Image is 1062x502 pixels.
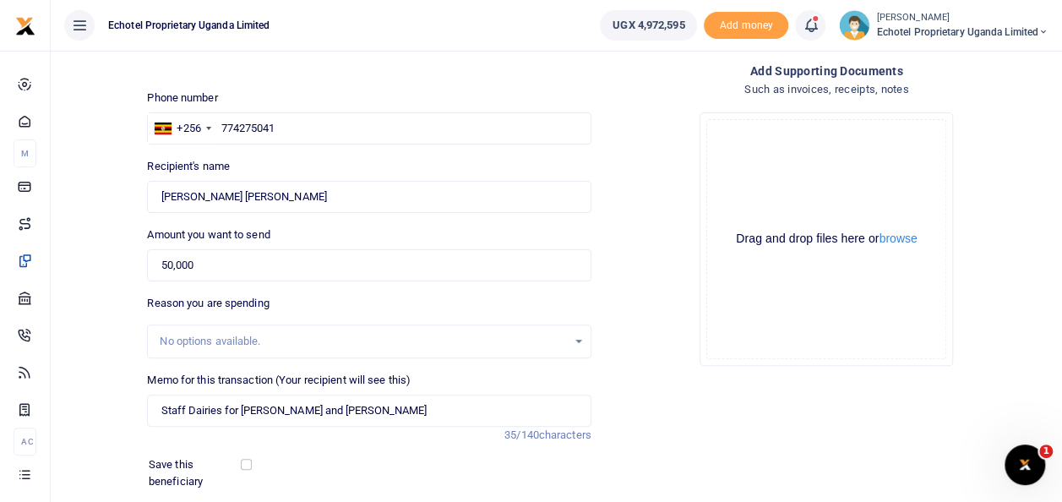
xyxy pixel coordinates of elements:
[147,395,591,427] input: Enter extra information
[177,120,200,137] div: +256
[148,113,215,144] div: Uganda: +256
[704,12,788,40] span: Add money
[876,25,1048,40] span: Echotel Proprietary Uganda Limited
[707,231,945,247] div: Drag and drop files here or
[700,112,953,366] div: File Uploader
[14,428,36,456] li: Ac
[147,181,591,213] input: Loading name...
[147,226,270,243] label: Amount you want to send
[147,249,591,281] input: UGX
[149,456,243,489] label: Save this beneficiary
[15,19,35,31] a: logo-small logo-large logo-large
[14,139,36,167] li: M
[600,10,697,41] a: UGX 4,972,595
[1005,445,1045,485] iframe: Intercom live chat
[504,428,539,441] span: 35/140
[613,17,684,34] span: UGX 4,972,595
[539,428,591,441] span: characters
[593,10,704,41] li: Wallet ballance
[704,12,788,40] li: Toup your wallet
[101,18,276,33] span: Echotel Proprietary Uganda Limited
[839,10,1048,41] a: profile-user [PERSON_NAME] Echotel Proprietary Uganda Limited
[876,11,1048,25] small: [PERSON_NAME]
[839,10,869,41] img: profile-user
[147,158,230,175] label: Recipient's name
[879,232,917,244] button: browse
[147,295,269,312] label: Reason you are spending
[704,18,788,30] a: Add money
[147,372,411,389] label: Memo for this transaction (Your recipient will see this)
[605,80,1048,99] h4: Such as invoices, receipts, notes
[1039,445,1053,458] span: 1
[605,62,1048,80] h4: Add supporting Documents
[160,333,566,350] div: No options available.
[147,90,217,106] label: Phone number
[147,112,591,145] input: Enter phone number
[15,16,35,36] img: logo-small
